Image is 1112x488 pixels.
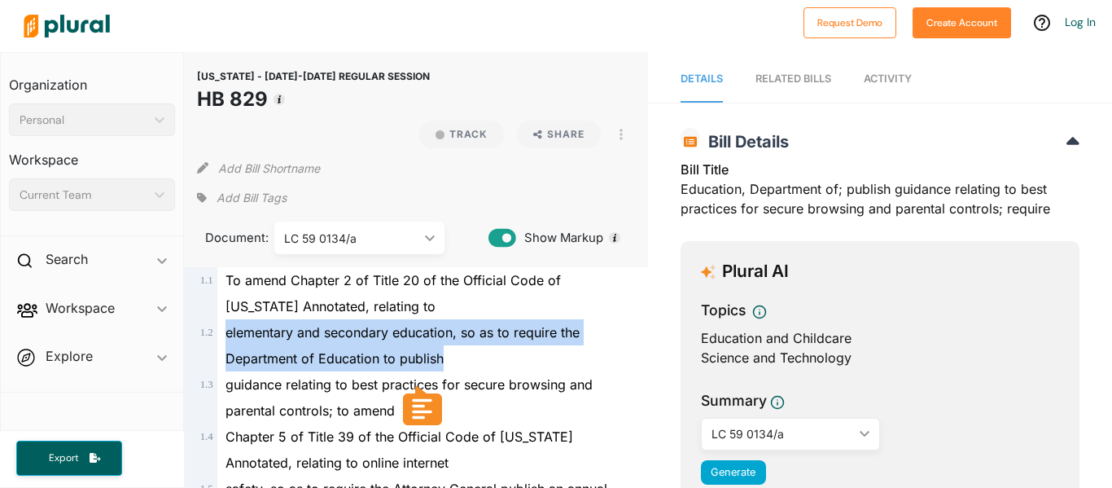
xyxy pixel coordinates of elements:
[225,429,573,471] span: Chapter 5 of Title 39 of the Official Code of [US_STATE] Annotated, relating to online internet
[197,70,430,82] span: [US_STATE] - [DATE]-[DATE] REGULAR SESSION
[200,327,213,338] span: 1 . 2
[803,13,896,30] a: Request Demo
[864,56,912,103] a: Activity
[225,376,593,419] span: guidance relating to best practices for secure browsing and parental controls; to amend
[701,390,767,411] h3: Summary
[701,328,1059,348] div: Education and Childcare
[217,190,287,206] span: Add Bill Tags
[272,92,287,107] div: Tooltip anchor
[681,56,723,103] a: Details
[197,85,430,114] h1: HB 829
[681,73,723,85] span: Details
[225,324,580,367] span: elementary and secondary education, so as to require the Department of Education to publish
[701,348,1059,367] div: Science and Technology
[913,7,1011,38] button: Create Account
[681,160,1079,228] div: Education, Department of; publish guidance relating to best practices for secure browsing and par...
[722,262,789,282] h3: Plural AI
[284,230,418,247] div: LC 59 0134/a
[913,13,1011,30] a: Create Account
[1065,15,1096,29] a: Log In
[37,451,90,465] span: Export
[711,425,853,442] div: LC 59 0134/a
[701,460,766,485] button: Generate
[200,275,213,286] span: 1 . 1
[20,112,148,129] div: Personal
[755,71,831,86] div: RELATED BILLS
[755,56,831,103] a: RELATED BILLS
[16,441,122,476] button: Export
[864,73,912,85] span: Activity
[225,272,561,314] span: To amend Chapter 2 of Title 20 of the Official Code of [US_STATE] Annotated, relating to
[200,431,213,442] span: 1 . 4
[516,229,603,247] span: Show Markup
[197,229,254,247] span: Document:
[200,379,213,390] span: 1 . 3
[46,250,88,268] h2: Search
[701,300,746,321] h3: Topics
[700,132,789,152] span: Bill Details
[419,121,504,148] button: Track
[20,187,148,204] div: Current Team
[607,231,622,245] div: Tooltip anchor
[681,160,1079,179] h3: Bill Title
[803,7,896,38] button: Request Demo
[218,155,320,181] button: Add Bill Shortname
[197,186,287,210] div: Add tags
[711,466,755,478] span: Generate
[9,136,175,172] h3: Workspace
[517,121,601,148] button: Share
[510,121,607,148] button: Share
[9,61,175,97] h3: Organization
